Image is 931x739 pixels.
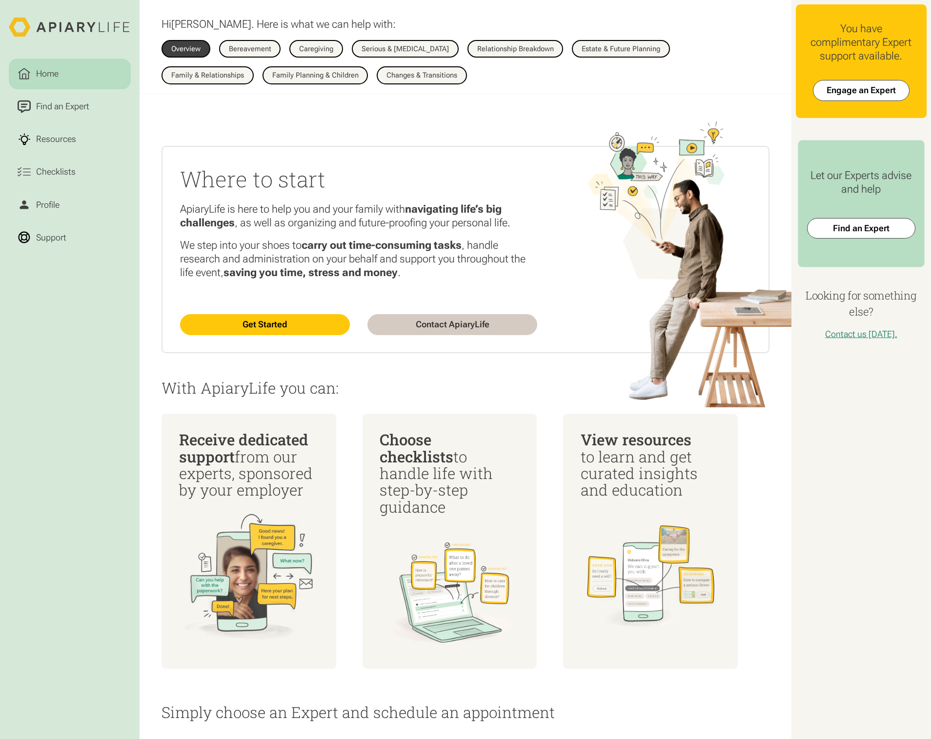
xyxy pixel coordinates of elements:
span: View resources [581,429,691,449]
div: Resources [34,133,78,146]
a: Resources [9,124,131,155]
div: Caregiving [299,45,333,53]
a: Serious & [MEDICAL_DATA] [352,40,459,58]
div: to learn and get curated insights and education [581,431,720,499]
h4: Looking for something else? [796,287,927,320]
span: [PERSON_NAME] [171,18,251,30]
p: Simply choose an Expert and schedule an appointment [162,704,769,720]
div: Relationship Breakdown [477,45,554,53]
a: Checklists [9,157,131,187]
a: Overview [162,40,210,58]
div: Serious & [MEDICAL_DATA] [362,45,449,53]
div: to handle life with step-by-step guidance [380,431,519,515]
a: Family & Relationships [162,66,254,84]
strong: saving you time, stress and money [223,266,398,279]
strong: carry out time-consuming tasks [302,239,462,251]
a: Choose checkliststo handle life with step-by-step guidance [363,414,537,669]
a: Relationship Breakdown [467,40,564,58]
a: Family Planning & Children [263,66,368,84]
span: Receive dedicated support [179,429,308,466]
a: Changes & Transitions [377,66,467,84]
p: ApiaryLife is here to help you and your family with , as well as organizing and future-proofing y... [180,202,538,230]
a: Bereavement [219,40,281,58]
div: Checklists [34,165,78,179]
div: Home [34,67,61,80]
span: Choose checklists [380,429,453,466]
strong: navigating life’s big challenges [180,202,502,229]
p: With ApiaryLife you can: [162,379,769,396]
div: from our experts, sponsored by your employer [179,431,319,499]
a: Contact ApiaryLife [367,314,537,335]
div: Let our Experts advise and help [807,169,915,196]
a: Contact us [DATE]. [825,329,897,339]
a: Receive dedicated supportfrom our experts, sponsored by your employer [162,414,336,669]
div: Changes & Transitions [386,72,457,79]
h2: Where to start [180,164,538,194]
div: Estate & Future Planning [582,45,660,53]
a: Engage an Expert [813,80,910,100]
a: Estate & Future Planning [572,40,670,58]
a: View resources to learn and get curated insights and education [563,414,738,669]
div: Bereavement [229,45,271,53]
div: Family Planning & Children [272,72,359,79]
div: Find an Expert [34,100,91,113]
a: Profile [9,189,131,220]
a: Get Started [180,314,350,335]
a: Find an Expert [807,218,915,239]
div: Profile [34,198,61,211]
p: We step into your shoes to , handle research and administration on your behalf and support you th... [180,239,538,280]
a: Home [9,59,131,89]
p: Hi . Here is what we can help with: [162,18,396,31]
div: Support [34,231,68,244]
a: Caregiving [289,40,343,58]
a: Find an Expert [9,91,131,122]
div: Family & Relationships [171,72,244,79]
div: You have complimentary Expert support available. [805,22,918,63]
a: Support [9,222,131,253]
